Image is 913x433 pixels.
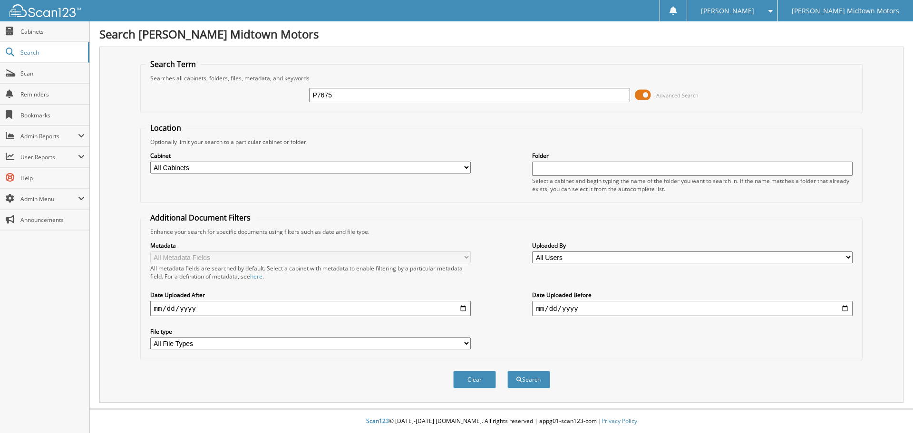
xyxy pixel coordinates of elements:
span: [PERSON_NAME] [701,8,754,14]
div: Optionally limit your search to a particular cabinet or folder [146,138,858,146]
span: Advanced Search [656,92,699,99]
div: Searches all cabinets, folders, files, metadata, and keywords [146,74,858,82]
input: end [532,301,853,316]
span: [PERSON_NAME] Midtown Motors [792,8,899,14]
span: Scan [20,69,85,77]
legend: Additional Document Filters [146,212,255,223]
span: Announcements [20,216,85,224]
label: Date Uploaded Before [532,291,853,299]
iframe: Chat Widget [865,387,913,433]
button: Search [507,371,550,388]
h1: Search [PERSON_NAME] Midtown Motors [99,26,903,42]
a: here [250,272,262,280]
label: Folder [532,152,853,160]
span: Help [20,174,85,182]
span: Scan123 [366,417,389,425]
div: All metadata fields are searched by default. Select a cabinet with metadata to enable filtering b... [150,264,471,280]
div: © [DATE]-[DATE] [DOMAIN_NAME]. All rights reserved | appg01-scan123-com | [90,410,913,433]
button: Clear [453,371,496,388]
div: Select a cabinet and begin typing the name of the folder you want to search in. If the name match... [532,177,853,193]
span: Admin Menu [20,195,78,203]
span: Admin Reports [20,132,78,140]
label: Metadata [150,241,471,250]
span: Search [20,48,83,57]
legend: Location [146,123,186,133]
input: start [150,301,471,316]
label: Date Uploaded After [150,291,471,299]
a: Privacy Policy [602,417,637,425]
label: File type [150,327,471,336]
legend: Search Term [146,59,201,69]
span: Bookmarks [20,111,85,119]
label: Cabinet [150,152,471,160]
div: Enhance your search for specific documents using filters such as date and file type. [146,228,858,236]
img: scan123-logo-white.svg [10,4,81,17]
span: User Reports [20,153,78,161]
span: Reminders [20,90,85,98]
span: Cabinets [20,28,85,36]
label: Uploaded By [532,241,853,250]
